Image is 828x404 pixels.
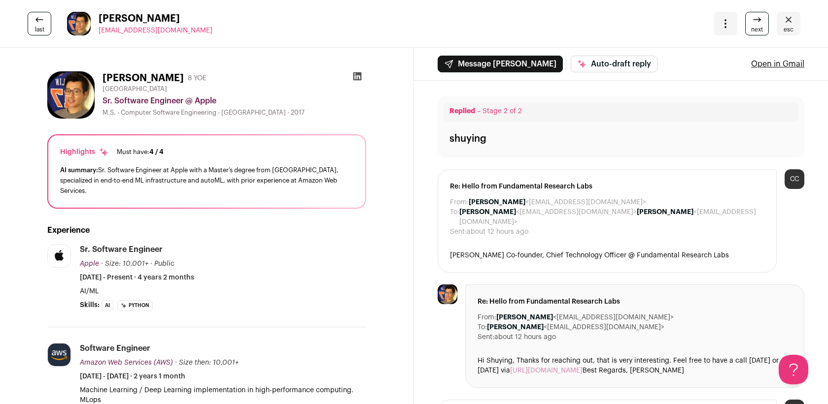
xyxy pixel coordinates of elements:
b: [PERSON_NAME] [459,209,516,216]
dt: From: [450,197,469,207]
img: 8cc3743edc1c538610872bbf93eb6a954378164f222af2e00069328aec85623e [438,284,457,304]
img: a11044fc5a73db7429cab08e8b8ffdb841ee144be2dff187cdde6ecf1061de85.jpg [48,343,70,366]
span: [DATE] - Present · 4 years 2 months [80,273,194,282]
div: Software Engineer [80,343,150,354]
dd: about 12 hours ago [467,227,528,237]
span: · Size then: 10,001+ [175,359,239,366]
div: M.S. - Computer Software Engineering - [GEOGRAPHIC_DATA] - 2017 [103,109,366,117]
span: next [751,26,763,33]
dd: <[EMAIL_ADDRESS][DOMAIN_NAME]> <[EMAIL_ADDRESS][DOMAIN_NAME]> [459,207,764,227]
button: Message [PERSON_NAME] [438,56,563,72]
span: esc [784,26,793,33]
img: 8cc3743edc1c538610872bbf93eb6a954378164f222af2e00069328aec85623e [47,71,95,119]
span: – [477,108,481,115]
span: Skills: [80,300,100,310]
p: AI/ML [80,286,366,296]
li: Python [117,300,153,311]
div: shuying [449,132,486,146]
span: [PERSON_NAME] [99,12,212,26]
span: Amazon Web Services (AWS) [80,359,173,366]
span: Stage 2 of 2 [483,108,522,115]
div: Sr. Software Engineer [80,244,163,255]
dt: To: [450,207,459,227]
span: [EMAIL_ADDRESS][DOMAIN_NAME] [99,27,212,34]
div: CC [785,169,804,189]
div: 8 YOE [188,73,207,83]
a: Open in Gmail [751,58,804,70]
b: [PERSON_NAME] [487,324,544,331]
b: [PERSON_NAME] [496,314,553,321]
dd: about 12 hours ago [494,332,556,342]
li: AI [102,300,113,311]
span: 4 / 4 [149,149,164,155]
a: Close [777,12,800,35]
a: [EMAIL_ADDRESS][DOMAIN_NAME] [99,26,212,35]
span: Public [154,260,174,267]
h2: Experience [47,224,366,236]
div: [PERSON_NAME] Co-founder, Chief Technology Officer @ Fundamental Research Labs [450,250,764,260]
div: Hi Shuying, Thanks for reaching out, that is very interesting. Feel free to have a call [DATE] or... [478,356,792,375]
div: Sr. Software Engineer at Apple with a Master’s degree from [GEOGRAPHIC_DATA], specialized in end-... [60,165,353,196]
dt: Sent: [478,332,494,342]
dd: <[EMAIL_ADDRESS][DOMAIN_NAME]> [469,197,646,207]
a: last [28,12,51,35]
span: Replied [449,108,475,115]
button: Open dropdown [714,12,737,35]
span: last [35,26,44,33]
b: [PERSON_NAME] [469,199,525,206]
dt: To: [478,322,487,332]
span: AI summary: [60,167,98,173]
b: [PERSON_NAME] [637,209,693,216]
span: · [150,259,152,269]
div: Sr. Software Engineer @ Apple [103,95,366,107]
a: next [745,12,769,35]
dd: <[EMAIL_ADDRESS][DOMAIN_NAME]> [496,312,674,322]
dt: From: [478,312,496,322]
span: [GEOGRAPHIC_DATA] [103,85,167,93]
div: Highlights [60,147,109,157]
dt: Sent: [450,227,467,237]
span: · Size: 10,001+ [101,260,148,267]
img: c8722dff2615136d9fce51e30638829b1c8796bcfaaadfc89721e42d805fef6f.jpg [48,245,70,267]
span: Re: Hello from Fundamental Research Labs [450,182,764,191]
div: Must have: [117,148,164,156]
span: Apple [80,260,99,267]
a: [URL][DOMAIN_NAME] [510,367,583,374]
span: Re: Hello from Fundamental Research Labs [478,297,792,307]
button: Auto-draft reply [571,56,657,72]
img: 8cc3743edc1c538610872bbf93eb6a954378164f222af2e00069328aec85623e [67,12,91,35]
h1: [PERSON_NAME] [103,71,184,85]
span: [DATE] - [DATE] · 2 years 1 month [80,372,185,381]
iframe: Help Scout Beacon - Open [779,355,808,384]
dd: <[EMAIL_ADDRESS][DOMAIN_NAME]> [487,322,664,332]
